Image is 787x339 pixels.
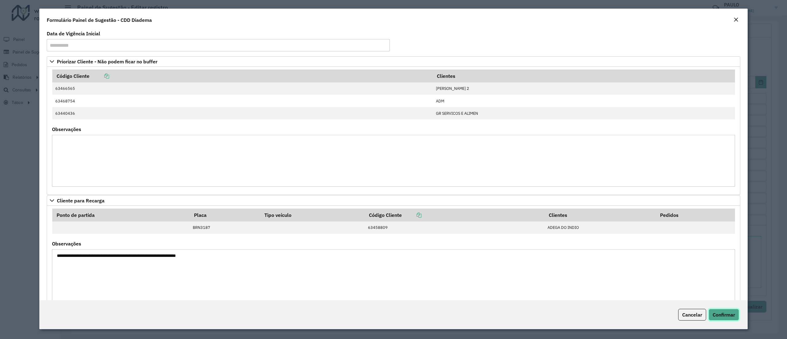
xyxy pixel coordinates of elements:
h4: Formulário Painel de Sugestão - CDD Diadema [47,16,152,24]
label: Observações [52,126,81,133]
th: Código Cliente [365,209,544,221]
td: GR SERVICOS E ALIMEN [433,107,735,119]
th: Código Cliente [52,70,433,82]
th: Tipo veículo [260,209,365,221]
label: Observações [52,240,81,247]
a: Copiar [402,212,421,218]
button: Close [732,16,740,24]
td: [PERSON_NAME] 2 [433,82,735,95]
td: BRN3187 [190,221,260,234]
td: 63468754 [52,95,433,107]
em: Fechar [734,17,738,22]
td: 63440436 [52,107,433,119]
button: Cancelar [678,309,706,321]
th: Pedidos [656,209,735,221]
label: Data de Vigência Inicial [47,30,100,37]
a: Copiar [89,73,109,79]
td: 63466565 [52,82,433,95]
div: Priorizar Cliente - Não podem ficar no buffer [47,67,740,195]
th: Clientes [544,209,656,221]
th: Clientes [433,70,735,82]
td: ADM [433,95,735,107]
button: Confirmar [709,309,739,321]
a: Cliente para Recarga [47,195,740,206]
td: ADEGA DO INDIO [544,221,656,234]
th: Placa [190,209,260,221]
div: Cliente para Recarga [47,206,740,309]
span: Confirmar [713,312,735,318]
a: Priorizar Cliente - Não podem ficar no buffer [47,56,740,67]
span: Cancelar [682,312,702,318]
th: Ponto de partida [52,209,190,221]
td: 63458809 [365,221,544,234]
span: Cliente para Recarga [57,198,105,203]
span: Priorizar Cliente - Não podem ficar no buffer [57,59,157,64]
